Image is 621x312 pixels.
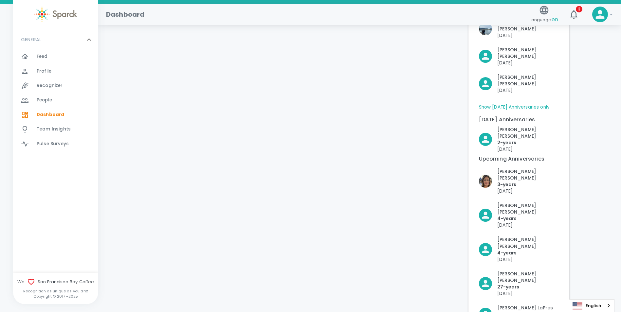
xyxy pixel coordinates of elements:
p: 3- years [497,181,559,188]
aside: Language selected: English [569,299,614,312]
p: Upcoming Anniversaries [479,155,559,163]
span: en [552,16,558,23]
img: Sparck logo [34,7,77,22]
div: Click to Recognize! [474,231,559,262]
p: [PERSON_NAME] [PERSON_NAME] [497,270,559,284]
h1: Dashboard [106,9,144,20]
p: [DATE] [497,290,559,297]
span: Dashboard [37,112,64,118]
span: Pulse Surveys [37,141,69,147]
p: Recognition as unique as you are! [13,288,98,294]
p: [PERSON_NAME] LaPres [497,304,553,311]
p: [PERSON_NAME] [PERSON_NAME] [497,74,559,87]
span: 3 [576,6,582,12]
p: [DATE] Anniversaries [479,116,559,124]
div: GENERAL [13,30,98,49]
a: Team Insights [13,122,98,136]
div: Click to Recognize! [474,69,559,94]
span: We San Francisco Bay Coffee [13,278,98,286]
button: Click to Recognize! [479,46,559,66]
a: Show [DATE] Anniversaries only [479,104,550,111]
button: 3 [566,7,582,22]
button: Click to Recognize! [479,168,559,194]
p: [DATE] [497,146,559,152]
a: Recognize! [13,78,98,93]
a: English [569,300,614,312]
p: Copyright © 2017 - 2025 [13,294,98,299]
a: Dashboard [13,108,98,122]
a: Profile [13,64,98,78]
p: [PERSON_NAME] [PERSON_NAME] [497,236,559,249]
p: [DATE] [497,222,559,228]
span: Language: [530,15,558,24]
p: [DATE] [497,188,559,194]
a: People [13,93,98,107]
div: Click to Recognize! [474,265,559,297]
button: Language:en [527,3,561,26]
p: [PERSON_NAME] [PERSON_NAME] [497,202,559,215]
p: [DATE] [497,87,559,94]
p: 4- years [497,250,559,256]
p: 4- years [497,215,559,222]
div: Click to Recognize! [474,41,559,66]
div: Click to Recognize! [474,197,559,228]
p: [DATE] [497,256,559,263]
p: GENERAL [21,36,41,43]
div: Click to Recognize! [474,14,559,39]
img: Picture of Anna Belle Heredia [479,22,492,35]
p: [PERSON_NAME] [PERSON_NAME] [497,46,559,60]
a: Feed [13,49,98,64]
p: [PERSON_NAME] [PERSON_NAME] [497,168,559,181]
span: People [37,97,52,103]
img: Picture of Brenda Jacome [479,175,492,188]
span: Team Insights [37,126,71,132]
a: Sparck logo [13,7,98,22]
div: Click to Recognize! [474,121,559,152]
span: Profile [37,68,51,75]
span: Feed [37,53,48,60]
button: Click to Recognize! [479,19,559,39]
p: 2- years [497,139,559,146]
p: [DATE] [497,32,559,39]
div: Click to Recognize! [474,163,559,194]
p: [PERSON_NAME] [PERSON_NAME] [497,126,559,139]
button: Click to Recognize! [479,126,559,152]
span: Recognize! [37,82,62,89]
a: Pulse Surveys [13,137,98,151]
p: 27- years [497,284,559,290]
button: Click to Recognize! [479,236,559,262]
button: Click to Recognize! [479,270,559,297]
p: [DATE] [497,60,559,66]
div: Language [569,299,614,312]
button: Click to Recognize! [479,74,559,94]
div: GENERAL [13,49,98,154]
button: Click to Recognize! [479,202,559,228]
